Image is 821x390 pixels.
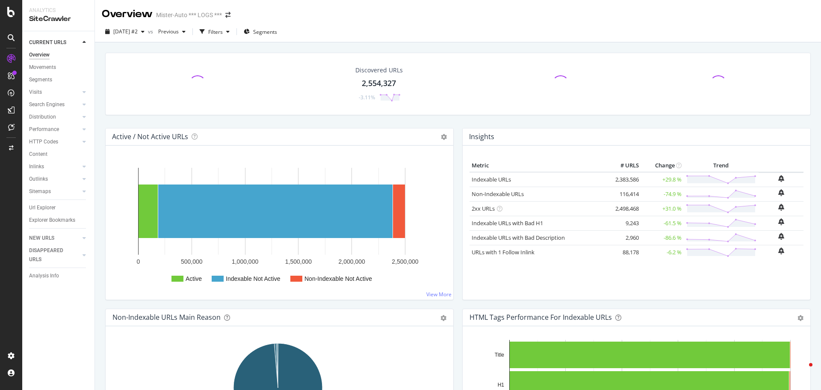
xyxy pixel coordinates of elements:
text: Non-Indexable Not Active [304,275,372,282]
div: 2,554,327 [362,78,396,89]
a: Non-Indexable URLs [472,190,524,198]
a: Performance [29,125,80,134]
div: Filters [208,28,223,36]
i: Options [441,134,447,140]
div: CURRENT URLS [29,38,66,47]
td: -61.5 % [641,216,684,230]
button: [DATE] #2 [102,25,148,39]
text: Active [186,275,202,282]
div: bell-plus [778,247,784,254]
th: # URLS [607,159,641,172]
th: Change [641,159,684,172]
text: 1,500,000 [285,258,312,265]
span: Segments [253,28,277,36]
text: 2,000,000 [339,258,365,265]
a: Sitemaps [29,187,80,196]
div: HTTP Codes [29,137,58,146]
a: Overview [29,51,89,60]
div: arrow-right-arrow-left [225,12,230,18]
div: gear [440,315,446,321]
span: 2025 Aug. 29th #2 [113,28,138,35]
a: Visits [29,88,80,97]
svg: A chart. [112,159,446,293]
a: Indexable URLs with Bad H1 [472,219,543,227]
td: -86.6 % [641,230,684,245]
td: 9,243 [607,216,641,230]
a: Distribution [29,113,80,122]
div: -3.11% [359,94,375,101]
text: Indexable Not Active [226,275,281,282]
div: Inlinks [29,162,44,171]
div: Analysis Info [29,271,59,280]
text: 2,500,000 [392,258,418,265]
div: gear [797,315,803,321]
a: Explorer Bookmarks [29,216,89,225]
text: 500,000 [181,258,203,265]
div: Movements [29,63,56,72]
div: bell-plus [778,218,784,225]
td: +31.0 % [641,201,684,216]
a: Indexable URLs with Bad Description [472,234,565,241]
div: Outlinks [29,175,48,184]
a: Indexable URLs [472,176,511,183]
a: Segments [29,75,89,84]
td: 88,178 [607,245,641,259]
td: 2,383,586 [607,172,641,187]
a: Outlinks [29,175,80,184]
a: Movements [29,63,89,72]
div: Distribution [29,113,56,122]
span: Previous [155,28,179,35]
a: HTTP Codes [29,137,80,146]
button: Filters [196,25,233,39]
div: Overview [102,7,153,21]
div: Discovered URLs [355,66,403,74]
a: DISAPPEARED URLS [29,246,80,264]
a: Url Explorer [29,203,89,212]
div: bell-plus [778,233,784,240]
div: SiteCrawler [29,14,88,24]
a: 2xx URLs [472,205,495,212]
div: Performance [29,125,59,134]
div: Explorer Bookmarks [29,216,75,225]
th: Trend [684,159,759,172]
a: Search Engines [29,100,80,109]
a: Inlinks [29,162,80,171]
div: Segments [29,75,52,84]
div: Overview [29,51,50,60]
div: Sitemaps [29,187,51,196]
div: Url Explorer [29,203,56,212]
div: Non-Indexable URLs Main Reason [112,313,221,322]
td: 2,498,468 [607,201,641,216]
h4: Insights [469,131,494,143]
a: URLs with 1 Follow Inlink [472,248,535,256]
button: Previous [155,25,189,39]
div: HTML Tags Performance for Indexable URLs [470,313,612,322]
text: 1,000,000 [232,258,258,265]
a: Analysis Info [29,271,89,280]
div: Analytics [29,7,88,14]
button: Segments [240,25,281,39]
div: bell-plus [778,204,784,211]
a: CURRENT URLS [29,38,80,47]
text: H1 [498,382,505,388]
div: Search Engines [29,100,65,109]
a: View More [426,291,452,298]
td: 116,414 [607,187,641,201]
td: 2,960 [607,230,641,245]
div: Visits [29,88,42,97]
td: -74.9 % [641,187,684,201]
span: vs [148,28,155,35]
h4: Active / Not Active URLs [112,131,188,143]
div: Content [29,150,47,159]
text: 0 [137,258,140,265]
text: Title [495,352,505,358]
td: -6.2 % [641,245,684,259]
td: +29.8 % [641,172,684,187]
div: DISAPPEARED URLS [29,246,72,264]
div: bell-plus [778,175,784,182]
th: Metric [470,159,607,172]
a: Content [29,150,89,159]
div: NEW URLS [29,234,54,243]
a: NEW URLS [29,234,80,243]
